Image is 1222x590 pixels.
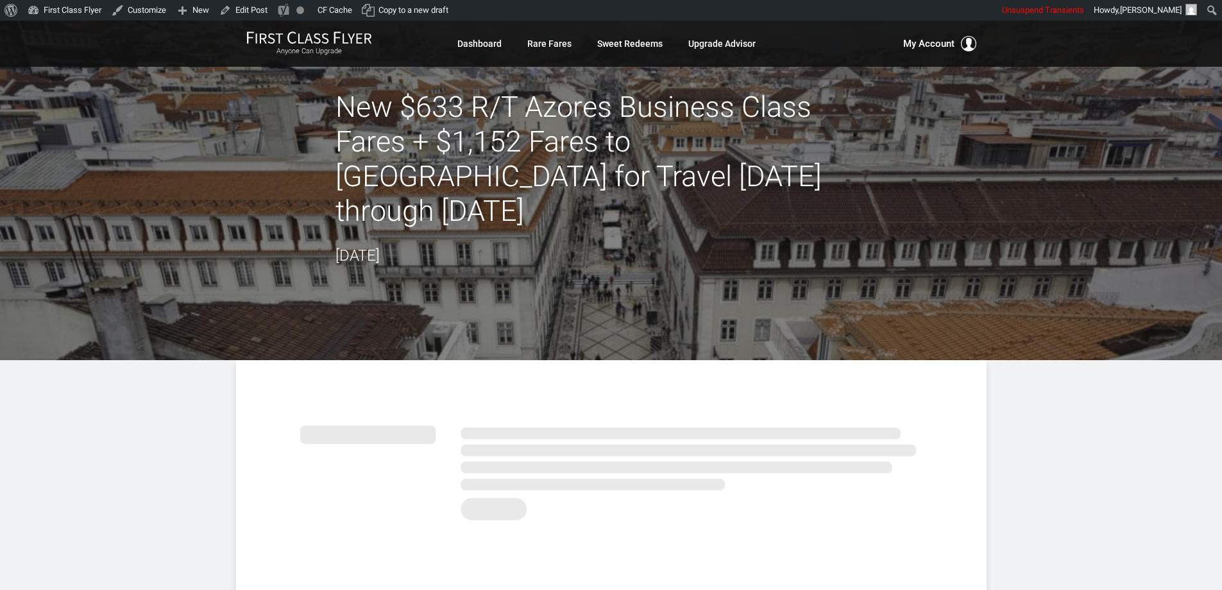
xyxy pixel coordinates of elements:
[903,36,955,51] span: My Account
[1002,5,1084,15] span: Unsuspend Transients
[688,32,756,55] a: Upgrade Advisor
[246,47,372,56] small: Anyone Can Upgrade
[246,31,372,56] a: First Class FlyerAnyone Can Upgrade
[903,36,976,51] button: My Account
[597,32,663,55] a: Sweet Redeems
[527,32,572,55] a: Rare Fares
[335,247,380,265] time: [DATE]
[335,90,887,229] h2: New $633 R/T Azores Business Class Fares + $1,152 Fares to [GEOGRAPHIC_DATA] for Travel [DATE] th...
[300,412,922,528] img: summary.svg
[457,32,502,55] a: Dashboard
[1120,5,1182,15] span: [PERSON_NAME]
[246,31,372,44] img: First Class Flyer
